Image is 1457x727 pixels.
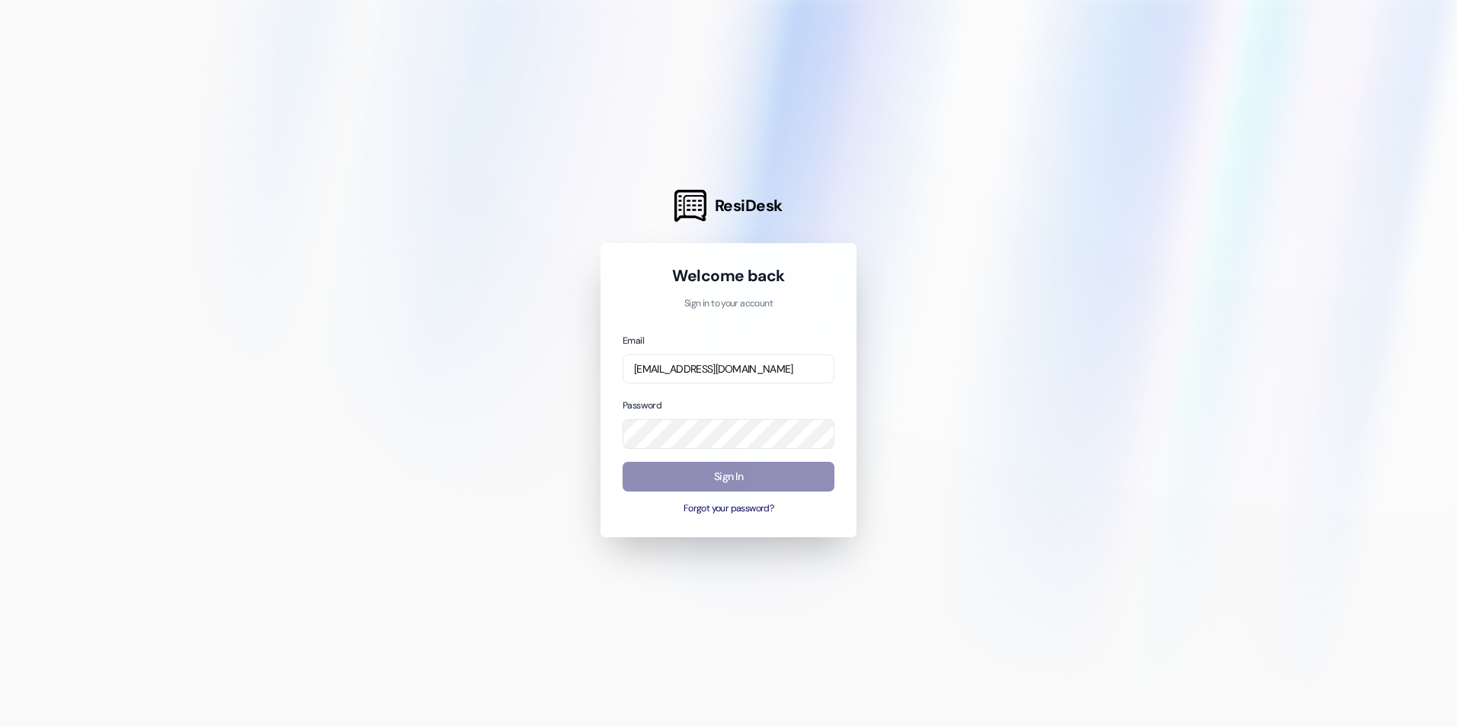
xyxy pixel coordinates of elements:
h1: Welcome back [623,265,834,287]
button: Sign In [623,462,834,492]
button: Forgot your password? [623,502,834,516]
img: ResiDesk Logo [674,190,706,222]
p: Sign in to your account [623,297,834,311]
label: Password [623,399,661,412]
span: ResiDesk [715,195,783,216]
label: Email [623,335,644,347]
input: name@example.com [623,354,834,384]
